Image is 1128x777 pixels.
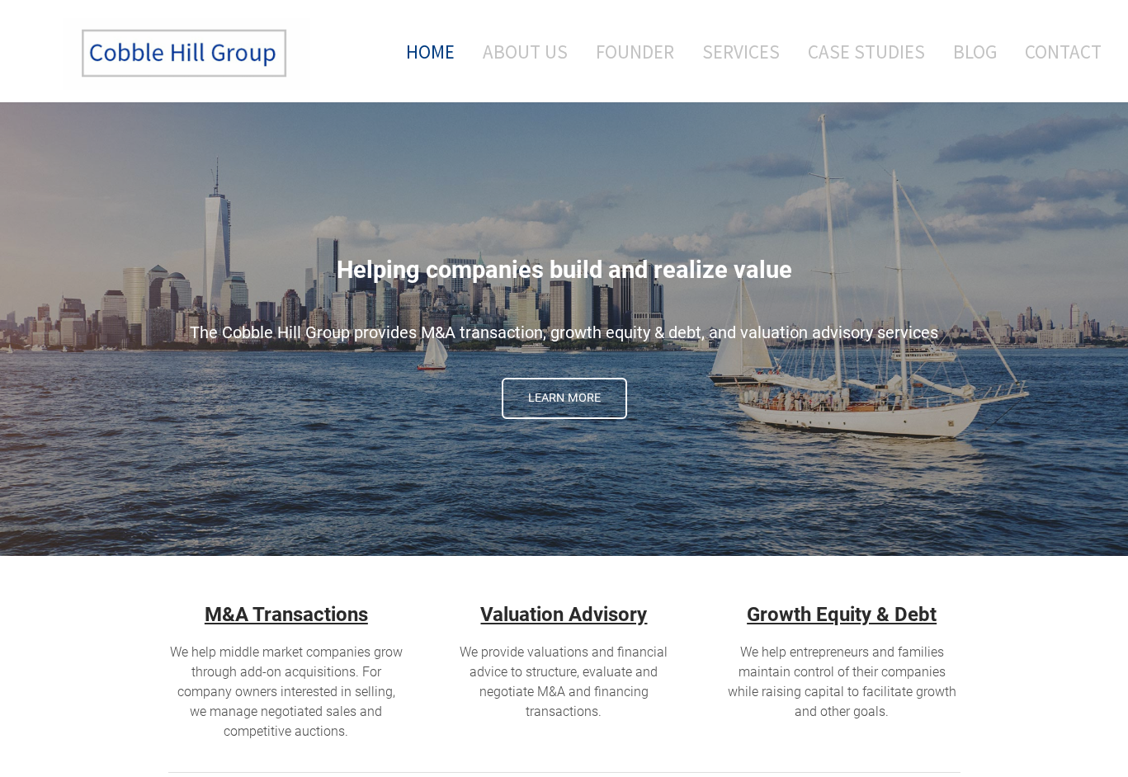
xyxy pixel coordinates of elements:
a: Home [381,17,467,86]
a: Blog [941,17,1009,86]
span: Helping companies build and realize value [337,256,792,284]
a: Services [690,17,792,86]
span: We help middle market companies grow through add-on acquisitions. For company owners interested i... [170,644,403,739]
span: We provide valuations and financial advice to structure, evaluate and negotiate M&A and financing... [460,644,668,719]
a: Learn More [502,378,627,419]
img: The Cobble Hill Group LLC [63,17,310,90]
u: M&A Transactions [205,603,368,626]
strong: Growth Equity & Debt [747,603,937,626]
a: Founder [583,17,687,86]
a: Case Studies [795,17,937,86]
span: We help entrepreneurs and families maintain control of their companies while raising capital to f... [728,644,956,719]
a: Contact [1012,17,1102,86]
span: The Cobble Hill Group provides M&A transaction, growth equity & debt, and valuation advisory serv... [190,323,938,342]
a: Valuation Advisory [480,603,647,626]
span: Learn More [503,379,625,417]
a: About Us [470,17,580,86]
